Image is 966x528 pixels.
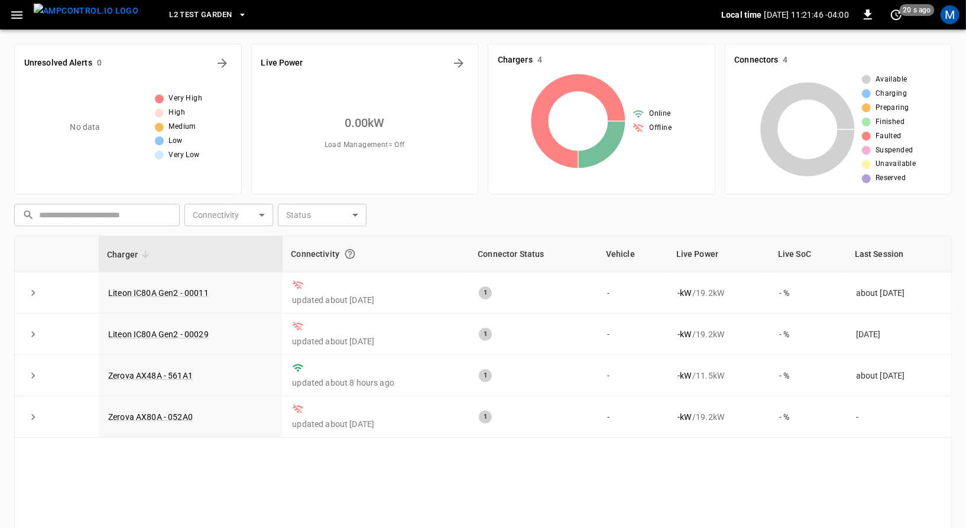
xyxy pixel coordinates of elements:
[168,121,196,133] span: Medium
[649,122,672,134] span: Offline
[847,355,951,396] td: about [DATE]
[449,54,468,73] button: Energy Overview
[168,107,185,119] span: High
[678,370,760,382] div: / 11.5 kW
[164,4,252,27] button: L2 Test Garden
[498,54,533,67] h6: Chargers
[168,93,202,105] span: Very High
[598,355,668,396] td: -
[847,272,951,314] td: about [DATE]
[876,158,916,170] span: Unavailable
[678,411,691,423] p: - kW
[261,57,303,70] h6: Live Power
[847,314,951,355] td: [DATE]
[668,236,770,272] th: Live Power
[479,286,492,299] div: 1
[24,325,42,343] button: expand row
[598,272,668,314] td: -
[24,284,42,302] button: expand row
[168,135,182,147] span: Low
[213,54,232,73] button: All Alerts
[97,57,102,70] h6: 0
[887,5,906,24] button: set refresh interval
[678,328,691,340] p: - kW
[770,272,847,314] td: - %
[292,335,460,347] p: updated about [DATE]
[678,287,691,299] p: - kW
[70,121,100,133] p: No data
[598,314,668,355] td: -
[876,116,905,128] span: Finished
[721,9,762,21] p: Local time
[876,102,909,114] span: Preparing
[339,243,361,265] button: Connection between the charger and our software.
[345,113,385,132] h6: 0.00 kW
[649,108,670,120] span: Online
[537,54,542,67] h6: 4
[876,88,907,100] span: Charging
[108,330,209,339] a: Liteon IC80A Gen2 - 00029
[108,371,193,380] a: Zerova AX48A - 561A1
[770,396,847,438] td: - %
[24,367,42,384] button: expand row
[876,74,907,86] span: Available
[876,131,902,142] span: Faulted
[479,410,492,423] div: 1
[764,9,849,21] p: [DATE] 11:21:46 -04:00
[847,236,951,272] th: Last Session
[941,5,959,24] div: profile-icon
[678,287,760,299] div: / 19.2 kW
[900,4,935,16] span: 20 s ago
[108,412,193,422] a: Zerova AX80A - 052A0
[291,243,461,265] div: Connectivity
[107,247,153,262] span: Charger
[479,328,492,341] div: 1
[169,8,232,22] span: L2 Test Garden
[783,54,788,67] h6: 4
[34,4,138,18] img: ampcontrol.io logo
[598,236,668,272] th: Vehicle
[24,57,92,70] h6: Unresolved Alerts
[678,370,691,382] p: - kW
[479,369,492,382] div: 1
[876,145,913,157] span: Suspended
[770,314,847,355] td: - %
[108,288,209,298] a: Liteon IC80A Gen2 - 00011
[847,396,951,438] td: -
[598,396,668,438] td: -
[168,149,199,161] span: Very Low
[292,294,460,306] p: updated about [DATE]
[678,411,760,423] div: / 19.2 kW
[325,139,405,151] span: Load Management = Off
[735,54,779,67] h6: Connectors
[24,408,42,426] button: expand row
[770,236,847,272] th: Live SoC
[678,328,760,340] div: / 19.2 kW
[876,172,906,184] span: Reserved
[292,377,460,389] p: updated about 8 hours ago
[469,236,598,272] th: Connector Status
[292,418,460,430] p: updated about [DATE]
[770,355,847,396] td: - %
